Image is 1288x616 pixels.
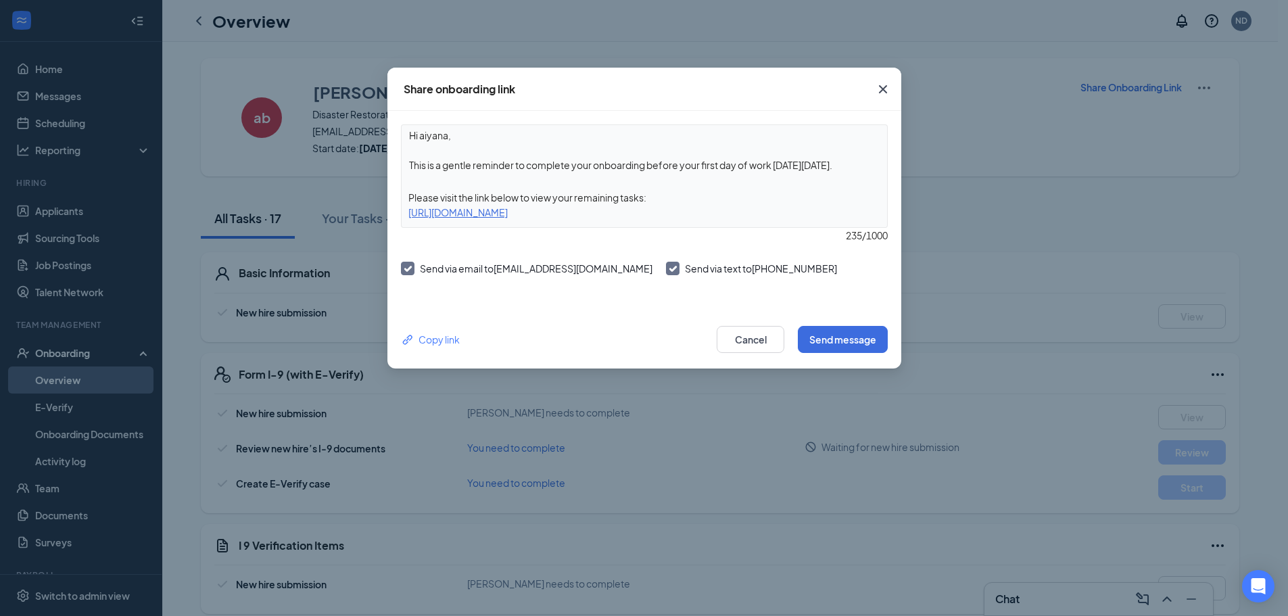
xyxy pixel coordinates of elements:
[402,205,887,220] div: [URL][DOMAIN_NAME]
[402,263,413,275] svg: Checkmark
[420,262,652,275] span: Send via email to [EMAIL_ADDRESS][DOMAIN_NAME]
[404,82,515,97] div: Share onboarding link
[865,68,901,111] button: Close
[717,326,784,353] button: Cancel
[401,332,460,347] button: Link Copy link
[402,190,887,205] div: Please visit the link below to view your remaining tasks:
[685,262,837,275] span: Send via text to [PHONE_NUMBER]
[401,228,888,243] div: 235 / 1000
[401,332,460,347] div: Copy link
[401,333,415,347] svg: Link
[798,326,888,353] button: Send message
[1242,570,1274,602] div: Open Intercom Messenger
[667,263,678,275] svg: Checkmark
[875,81,891,97] svg: Cross
[402,125,887,175] textarea: Hi aiyana, This is a gentle reminder to complete your onboarding before your first day of work [D...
